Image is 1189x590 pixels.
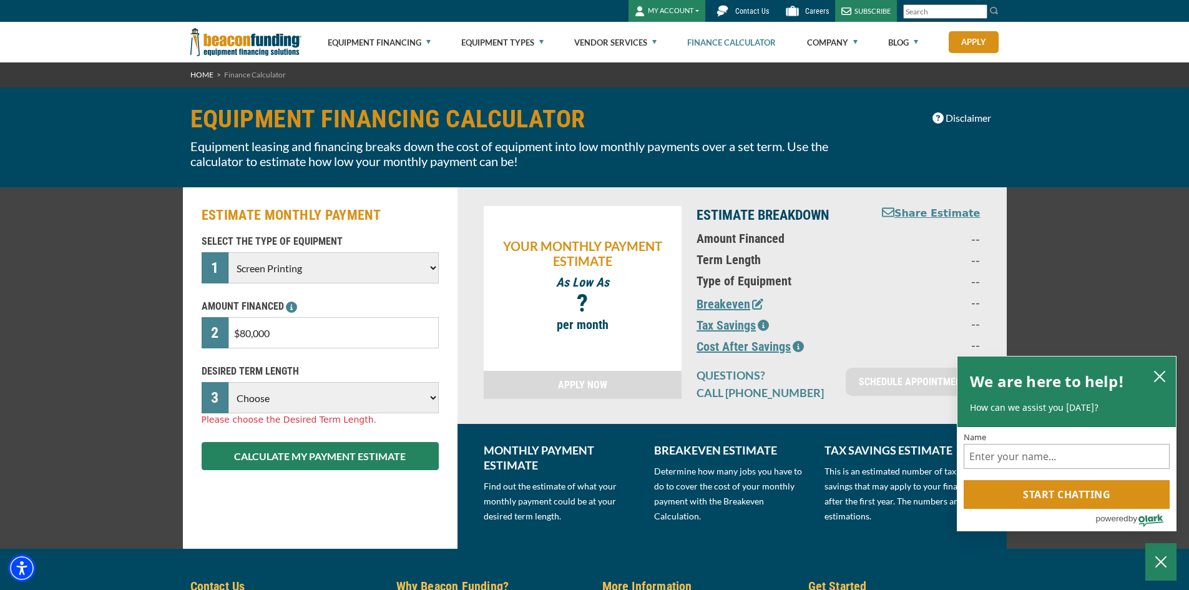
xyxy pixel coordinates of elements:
[190,22,301,62] img: Beacon Funding Corporation logo
[807,22,858,62] a: Company
[824,464,980,524] p: This is an estimated number of tax savings that may apply to your financing after the first year....
[970,369,1124,394] h2: We are here to help!
[697,252,856,267] p: Term Length
[824,443,980,458] p: TAX SAVINGS ESTIMATE
[202,364,439,379] p: DESIRED TERM LENGTH
[224,70,286,79] span: Finance Calculator
[490,238,676,268] p: YOUR MONTHLY PAYMENT ESTIMATE
[202,252,229,283] div: 1
[805,7,829,16] span: Careers
[871,316,980,331] p: --
[202,206,439,225] h2: ESTIMATE MONTHLY PAYMENT
[697,206,856,225] p: ESTIMATE BREAKDOWN
[697,273,856,288] p: Type of Equipment
[946,111,991,125] span: Disclaimer
[484,371,682,399] a: APPLY NOW
[490,296,676,311] p: ?
[202,413,439,426] div: Please choose the Desired Term Length.
[202,442,439,470] button: CALCULATE MY PAYMENT ESTIMATE
[697,368,831,383] p: QUESTIONS?
[328,22,431,62] a: Equipment Financing
[490,317,676,332] p: per month
[697,295,763,313] button: Breakeven
[490,275,676,290] p: As Low As
[871,337,980,352] p: --
[924,106,999,130] button: Disclaimer
[1095,511,1128,526] span: powered
[574,22,657,62] a: Vendor Services
[697,316,769,335] button: Tax Savings
[697,385,831,400] p: CALL [PHONE_NUMBER]
[871,295,980,310] p: --
[871,252,980,267] p: --
[989,6,999,16] img: Search
[687,22,776,62] a: Finance Calculator
[846,368,980,396] a: SCHEDULE APPOINTMENT
[461,22,544,62] a: Equipment Types
[190,70,213,79] a: HOME
[202,234,439,249] p: SELECT THE TYPE OF EQUIPMENT
[190,106,862,132] h1: EQUIPMENT FINANCING CALCULATOR
[974,7,984,17] a: Clear search text
[970,401,1163,414] p: How can we assist you [DATE]?
[1128,511,1137,526] span: by
[484,479,639,524] p: Find out the estimate of what your monthly payment could be at your desired term length.
[957,356,1177,532] div: olark chatbox
[882,206,981,222] button: Share Estimate
[964,433,1170,441] label: Name
[964,480,1170,509] button: Start chatting
[735,7,769,16] span: Contact Us
[697,337,804,356] button: Cost After Savings
[484,443,639,473] p: MONTHLY PAYMENT ESTIMATE
[1150,367,1170,385] button: close chatbox
[654,443,810,458] p: BREAKEVEN ESTIMATE
[654,464,810,524] p: Determine how many jobs you have to do to cover the cost of your monthly payment with the Breakev...
[903,4,987,19] input: Search
[202,382,229,413] div: 3
[1145,543,1177,581] button: Close Chatbox
[964,444,1170,469] input: Name
[949,31,999,53] a: Apply
[1095,509,1176,531] a: Powered by Olark - open in a new tab
[228,317,438,348] input: $
[202,299,439,314] p: AMOUNT FINANCED
[697,231,856,246] p: Amount Financed
[871,273,980,288] p: --
[871,231,980,246] p: --
[202,317,229,348] div: 2
[190,139,862,169] p: Equipment leasing and financing breaks down the cost of equipment into low monthly payments over ...
[8,554,36,582] div: Accessibility Menu
[888,22,918,62] a: Blog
